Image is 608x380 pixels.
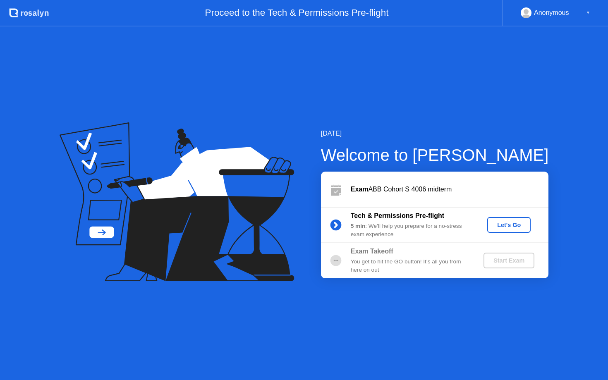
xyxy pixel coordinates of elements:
[351,184,548,194] div: ABB Cohort S 4006 midterm
[351,212,444,219] b: Tech & Permissions Pre-flight
[487,217,531,233] button: Let's Go
[484,253,534,268] button: Start Exam
[351,258,470,275] div: You get to hit the GO button! It’s all you from here on out
[586,7,590,18] div: ▼
[351,248,393,255] b: Exam Takeoff
[491,222,527,228] div: Let's Go
[351,186,369,193] b: Exam
[487,257,531,264] div: Start Exam
[351,223,366,229] b: 5 min
[321,143,549,167] div: Welcome to [PERSON_NAME]
[534,7,569,18] div: Anonymous
[321,129,549,139] div: [DATE]
[351,222,470,239] div: : We’ll help you prepare for a no-stress exam experience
